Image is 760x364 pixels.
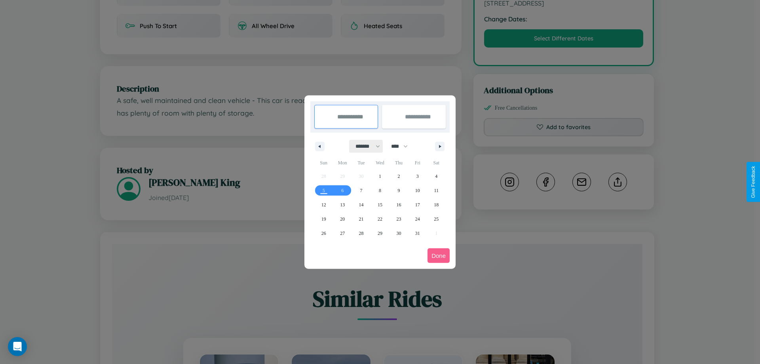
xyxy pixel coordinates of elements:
button: 15 [370,198,389,212]
span: 29 [378,226,382,240]
span: 25 [434,212,439,226]
button: 12 [314,198,333,212]
span: 15 [378,198,382,212]
span: 22 [378,212,382,226]
span: 21 [359,212,364,226]
button: 7 [352,183,370,198]
button: 17 [408,198,427,212]
span: 2 [397,169,400,183]
button: 18 [427,198,446,212]
button: 31 [408,226,427,240]
button: 21 [352,212,370,226]
span: Fri [408,156,427,169]
button: 27 [333,226,351,240]
span: 20 [340,212,345,226]
span: 26 [321,226,326,240]
button: 16 [389,198,408,212]
button: Done [427,248,450,263]
span: 12 [321,198,326,212]
button: 2 [389,169,408,183]
button: 20 [333,212,351,226]
span: Tue [352,156,370,169]
div: Give Feedback [750,166,756,198]
button: 6 [333,183,351,198]
button: 14 [352,198,370,212]
span: 8 [379,183,381,198]
button: 11 [427,183,446,198]
button: 24 [408,212,427,226]
span: Sun [314,156,333,169]
button: 8 [370,183,389,198]
span: 23 [396,212,401,226]
span: 10 [415,183,420,198]
button: 23 [389,212,408,226]
div: Open Intercom Messenger [8,337,27,356]
span: Mon [333,156,351,169]
button: 3 [408,169,427,183]
span: 6 [341,183,344,198]
span: Sat [427,156,446,169]
span: 11 [434,183,439,198]
span: 17 [415,198,420,212]
span: 18 [434,198,439,212]
button: 28 [352,226,370,240]
span: 3 [416,169,419,183]
span: 9 [397,183,400,198]
span: Wed [370,156,389,169]
button: 29 [370,226,389,240]
button: 4 [427,169,446,183]
span: 5 [323,183,325,198]
span: 27 [340,226,345,240]
span: Thu [389,156,408,169]
button: 1 [370,169,389,183]
span: 19 [321,212,326,226]
button: 26 [314,226,333,240]
button: 10 [408,183,427,198]
span: 7 [360,183,363,198]
button: 25 [427,212,446,226]
span: 16 [396,198,401,212]
span: 4 [435,169,437,183]
span: 13 [340,198,345,212]
button: 19 [314,212,333,226]
span: 31 [415,226,420,240]
span: 28 [359,226,364,240]
span: 1 [379,169,381,183]
button: 22 [370,212,389,226]
button: 30 [389,226,408,240]
span: 14 [359,198,364,212]
span: 30 [396,226,401,240]
span: 24 [415,212,420,226]
button: 9 [389,183,408,198]
button: 5 [314,183,333,198]
button: 13 [333,198,351,212]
